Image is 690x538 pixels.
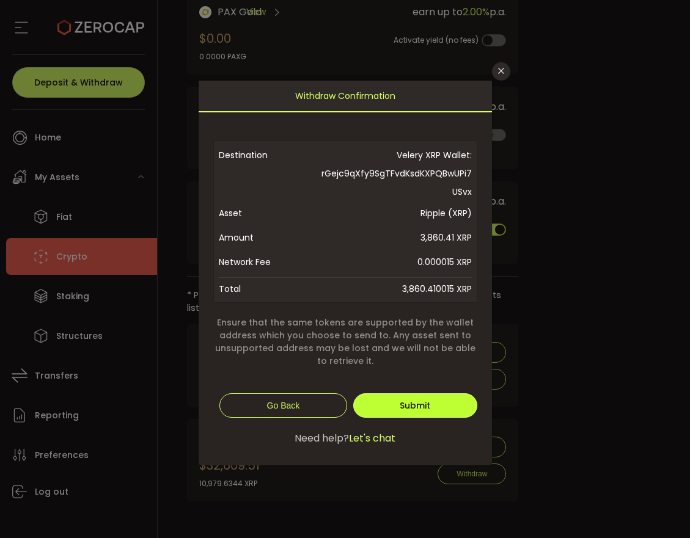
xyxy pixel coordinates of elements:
span: Submit [400,399,430,412]
span: 3,860.410015 XRP [402,280,472,297]
span: Ripple (XRP) [317,201,472,225]
span: Go Back [267,401,300,410]
span: Need help? [295,431,349,446]
span: Network Fee [219,250,317,274]
button: Submit [353,393,477,418]
span: Destination [219,146,317,201]
span: 0.000015 XRP [317,250,472,274]
span: Velery XRP Wallet: rGejc9qXfy9SgTFvdKsdKXPQBwUPi7USvx [317,146,472,201]
span: Amount [219,225,317,250]
iframe: Chat Widget [629,479,690,538]
button: Close [492,62,510,81]
span: Ensure that the same tokens are supported by the wallet address which you choose to send to. Any ... [213,316,477,368]
span: Asset [219,201,317,225]
button: Go Back [219,393,348,418]
span: 3,860.41 XRP [317,225,472,250]
span: Let's chat [349,431,395,446]
div: dialog [199,81,492,465]
span: Total [219,280,241,297]
span: Withdraw Confirmation [295,81,395,111]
